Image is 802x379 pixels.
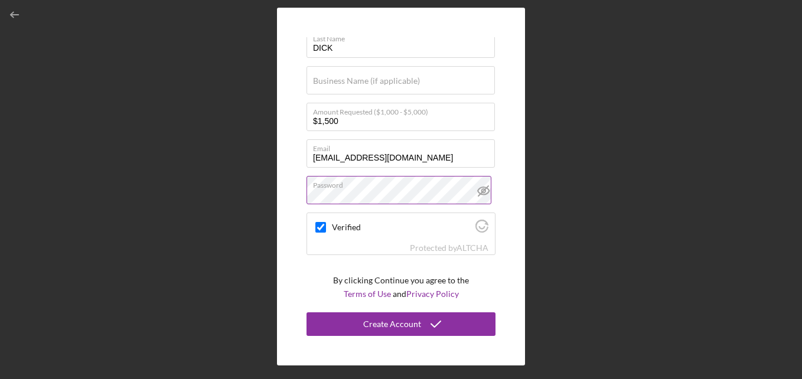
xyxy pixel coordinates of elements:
a: Visit Altcha.org [457,243,488,253]
a: Visit Altcha.org [475,224,488,234]
label: Email [313,140,495,153]
label: Amount Requested ($1,000 - $5,000) [313,103,495,116]
label: Password [313,177,495,189]
div: Protected by [410,243,488,253]
button: Create Account [307,312,495,336]
p: By clicking Continue you agree to the and [333,274,469,300]
a: Terms of Use [344,289,391,299]
label: Business Name (if applicable) [313,76,420,86]
div: Create Account [363,312,421,336]
label: Verified [332,223,472,232]
a: Privacy Policy [406,289,459,299]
